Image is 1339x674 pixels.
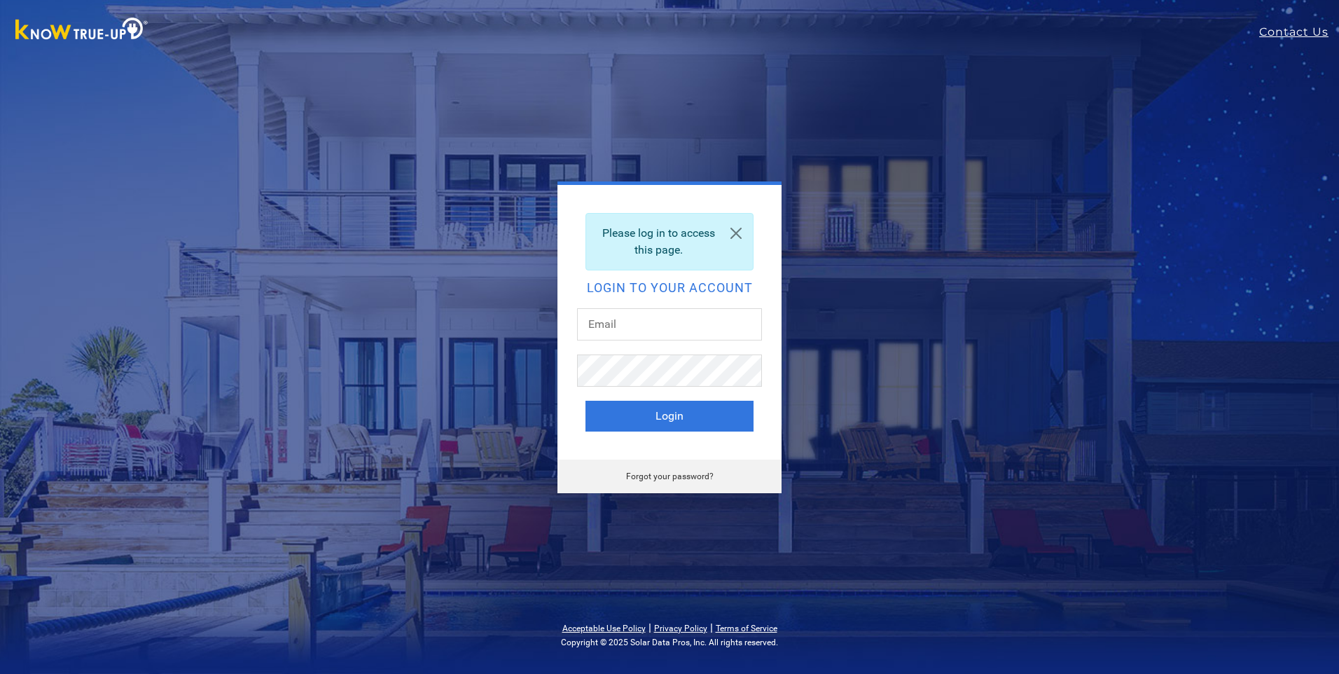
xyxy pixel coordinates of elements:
a: Contact Us [1259,24,1339,41]
a: Terms of Service [716,624,777,633]
a: Acceptable Use Policy [562,624,646,633]
input: Email [577,308,762,341]
div: Please log in to access this page. [585,213,754,270]
a: Forgot your password? [626,472,714,481]
a: Privacy Policy [654,624,707,633]
a: Close [719,214,753,253]
button: Login [585,401,754,432]
span: | [710,621,713,634]
img: Know True-Up [8,15,155,46]
span: | [648,621,651,634]
h2: Login to your account [585,282,754,294]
